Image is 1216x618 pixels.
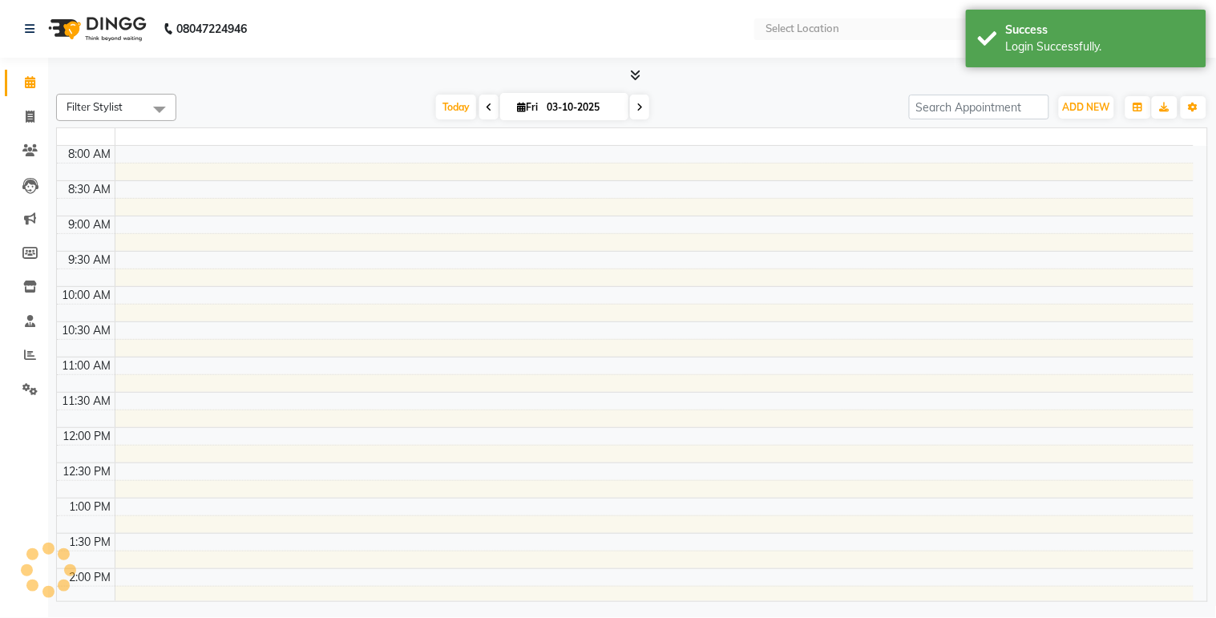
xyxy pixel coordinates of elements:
span: Fri [513,101,542,113]
div: 12:30 PM [60,463,115,480]
div: Success [1006,22,1194,38]
div: 10:00 AM [59,287,115,304]
div: 12:00 PM [60,428,115,445]
button: ADD NEW [1059,96,1114,119]
input: 2025-10-03 [542,95,622,119]
div: 8:30 AM [66,181,115,198]
div: 9:30 AM [66,252,115,269]
div: 2:00 PM [67,569,115,586]
b: 08047224946 [176,6,247,51]
div: Select Location [766,21,839,37]
div: 1:30 PM [67,534,115,551]
input: Search Appointment [909,95,1049,119]
div: 1:00 PM [67,499,115,515]
span: Today [436,95,476,119]
div: 9:00 AM [66,216,115,233]
div: 10:30 AM [59,322,115,339]
span: ADD NEW [1063,101,1110,113]
div: 11:00 AM [59,357,115,374]
div: 11:30 AM [59,393,115,410]
span: Filter Stylist [67,100,123,113]
img: logo [41,6,151,51]
div: 8:00 AM [66,146,115,163]
div: Login Successfully. [1006,38,1194,55]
